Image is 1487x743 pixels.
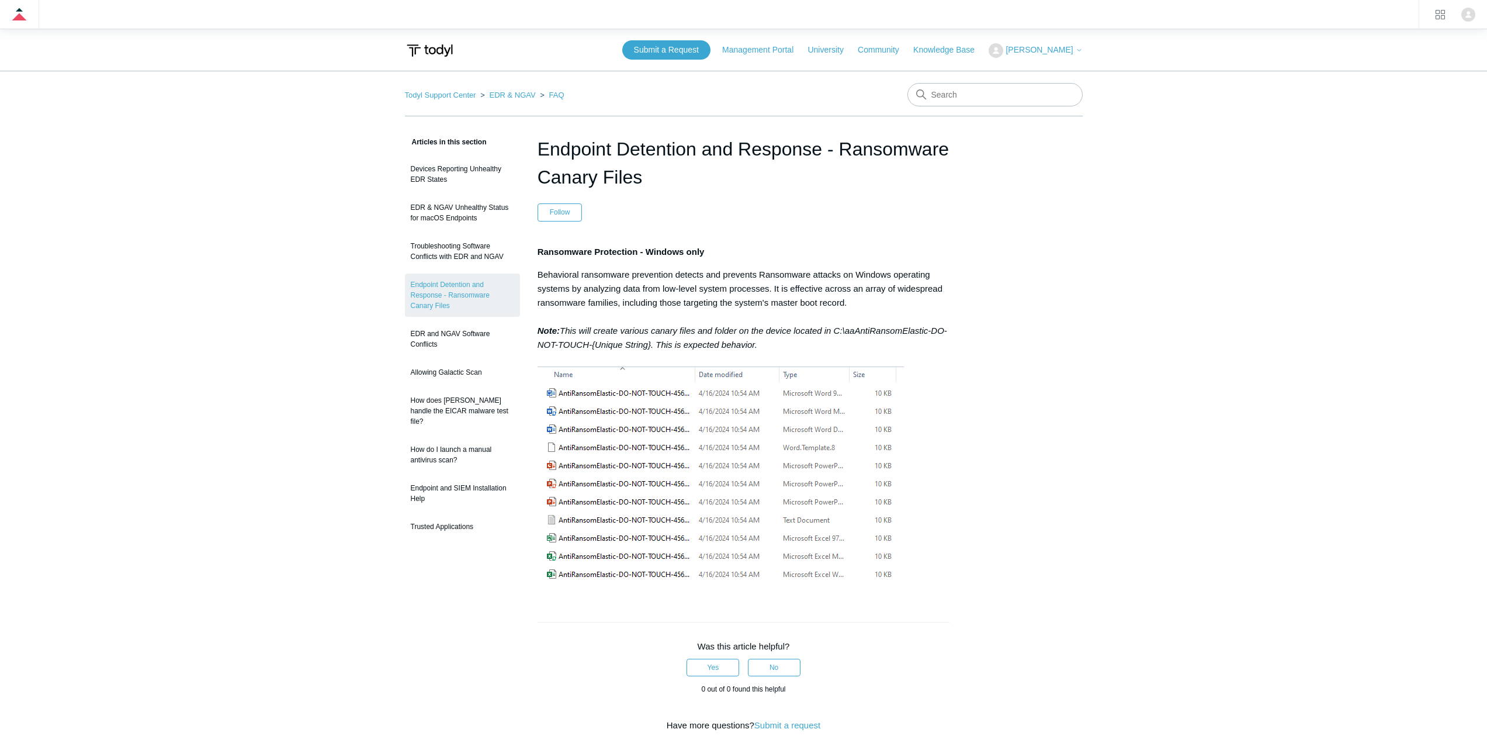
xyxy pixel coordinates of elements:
[754,720,820,730] a: Submit a request
[1006,45,1073,54] span: [PERSON_NAME]
[538,91,564,99] li: FAQ
[489,91,535,99] a: EDR & NGAV
[405,477,520,510] a: Endpoint and SIEM Installation Help
[405,91,476,99] a: Todyl Support Center
[538,326,560,336] strong: Note:
[538,135,950,191] h1: Endpoint Detention and Response - Ransomware Canary Files
[405,323,520,355] a: EDR and NGAV Software Conflicts
[538,326,947,481] em: This will create various canary files and folder on the device located in C:\aaAntiRansomElastic-...
[646,247,705,257] strong: Windows only
[907,83,1083,106] input: Search
[478,91,538,99] li: EDR & NGAV
[687,659,739,676] button: This article was helpful
[405,158,520,191] a: Devices Reporting Unhealthy EDR States
[405,138,487,146] span: Articles in this section
[538,203,583,221] button: Follow Article
[405,274,520,317] a: Endpoint Detention and Response - Ransomware Canary Files
[989,43,1082,58] button: [PERSON_NAME]
[405,40,455,61] img: Todyl Support Center Help Center home page
[622,40,710,60] a: Submit a Request
[405,438,520,471] a: How do I launch a manual antivirus scan?
[1461,8,1475,22] zd-hc-trigger: Click your profile icon to open the profile menu
[538,268,950,587] p: Behavioral ransomware prevention detects and prevents Ransomware attacks on Windows operating sys...
[405,196,520,229] a: EDR & NGAV Unhealthy Status for macOS Endpoints
[913,44,986,56] a: Knowledge Base
[549,91,564,99] a: FAQ
[1461,8,1475,22] img: user avatar
[405,361,520,383] a: Allowing Galactic Scan
[858,44,911,56] a: Community
[538,366,904,587] img: 3c15a1e2-fc1a-11ee-a3a8-02e7a0d8587d
[538,719,950,732] div: Have more questions?
[538,247,643,257] strong: Ransomware Protection -
[701,685,785,693] span: 0 out of 0 found this helpful
[807,44,855,56] a: University
[748,659,800,676] button: This article was not helpful
[405,91,479,99] li: Todyl Support Center
[722,44,805,56] a: Management Portal
[405,516,520,538] a: Trusted Applications
[405,235,520,268] a: Troubleshooting Software Conflicts with EDR and NGAV
[405,389,520,433] a: How does [PERSON_NAME] handle the EICAR malware test file?
[698,641,790,651] span: Was this article helpful?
